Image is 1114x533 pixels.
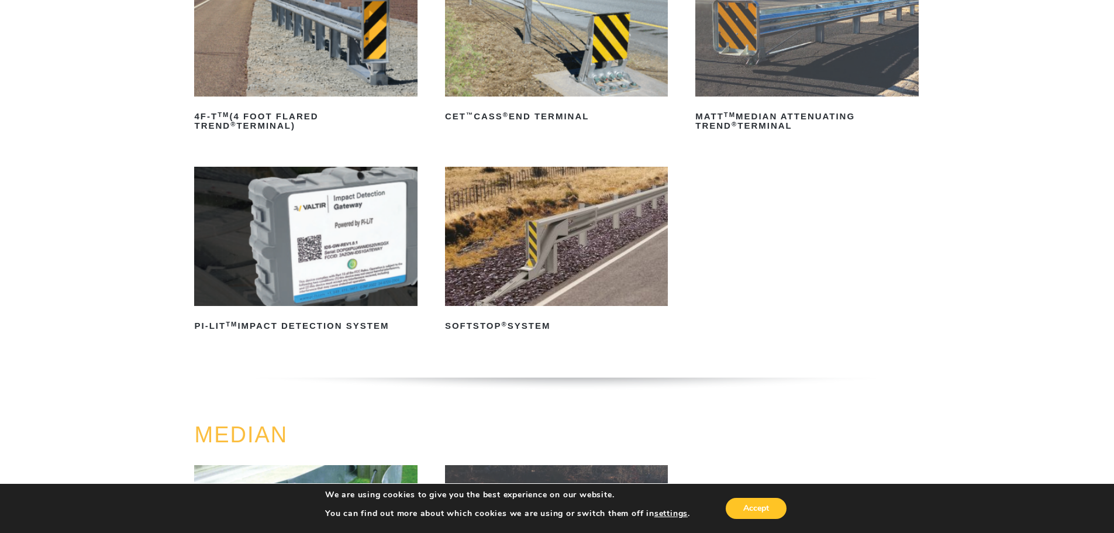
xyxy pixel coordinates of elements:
sup: ® [230,121,236,128]
h2: 4F-T (4 Foot Flared TREND Terminal) [194,107,417,135]
sup: TM [226,321,237,328]
sup: ® [503,111,509,118]
sup: TM [218,111,229,118]
p: You can find out more about which cookies we are using or switch them off in . [325,508,690,519]
sup: ™ [466,111,474,118]
h2: PI-LIT Impact Detection System [194,317,417,335]
p: We are using cookies to give you the best experience on our website. [325,490,690,500]
sup: TM [724,111,736,118]
sup: ® [501,321,507,328]
h2: SoftStop System [445,317,668,335]
a: MEDIAN [194,422,288,447]
button: settings [654,508,688,519]
h2: MATT Median Attenuating TREND Terminal [695,107,918,135]
a: SoftStop®System [445,167,668,335]
h2: CET CASS End Terminal [445,107,668,126]
a: PI-LITTMImpact Detection System [194,167,417,335]
img: SoftStop System End Terminal [445,167,668,306]
sup: ® [732,121,737,128]
button: Accept [726,498,787,519]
